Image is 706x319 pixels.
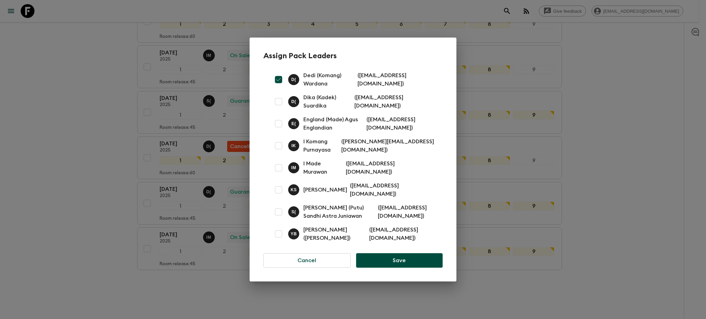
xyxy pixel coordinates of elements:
p: ( [EMAIL_ADDRESS][DOMAIN_NAME] ) [366,115,434,132]
p: I M [291,165,296,171]
p: England (Made) Agus Englandian [303,115,364,132]
p: Dedi (Komang) Wardana [303,71,355,88]
p: Dika (Kadek) Suardika [303,93,352,110]
p: ( [EMAIL_ADDRESS][DOMAIN_NAME] ) [346,159,434,176]
p: [PERSON_NAME] (Putu) Sandhi Astra Juniawan [303,204,375,220]
p: ( [EMAIL_ADDRESS][DOMAIN_NAME] ) [354,93,434,110]
button: Save [356,253,443,268]
p: I K [291,143,296,148]
button: Cancel [263,253,351,268]
p: ( [EMAIL_ADDRESS][DOMAIN_NAME] ) [357,71,434,88]
p: S ( [291,209,296,215]
p: E ( [291,121,296,126]
p: D ( [291,99,296,104]
p: ( [EMAIL_ADDRESS][DOMAIN_NAME] ) [350,182,434,198]
p: I Made Murawan [303,159,343,176]
p: I Komang Purnayasa [303,137,339,154]
p: [PERSON_NAME] ([PERSON_NAME]) [303,226,366,242]
p: ( [PERSON_NAME][EMAIL_ADDRESS][DOMAIN_NAME] ) [341,137,434,154]
p: ( [EMAIL_ADDRESS][DOMAIN_NAME] ) [369,226,434,242]
p: D ( [291,77,296,82]
p: ( [EMAIL_ADDRESS][DOMAIN_NAME] ) [378,204,434,220]
p: [PERSON_NAME] [303,186,347,194]
h2: Assign Pack Leaders [263,51,443,60]
p: Y B [291,231,297,237]
p: K S [291,187,297,193]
